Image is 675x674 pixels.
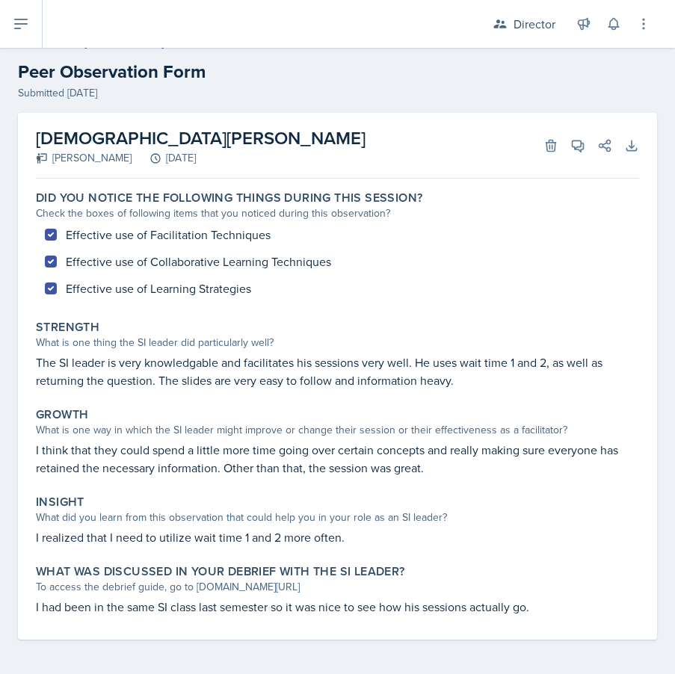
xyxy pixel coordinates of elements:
[18,85,657,101] div: Submitted [DATE]
[36,579,639,595] div: To access the debrief guide, go to [DOMAIN_NAME][URL]
[514,15,555,33] div: Director
[36,125,366,152] h2: [DEMOGRAPHIC_DATA][PERSON_NAME]
[36,353,639,389] p: The SI leader is very knowledgable and facilitates his sessions very well. He uses wait time 1 an...
[18,58,657,85] h2: Peer Observation Form
[36,335,639,350] div: What is one thing the SI leader did particularly well?
[36,320,99,335] label: Strength
[132,150,196,166] div: [DATE]
[36,407,88,422] label: Growth
[36,510,639,525] div: What did you learn from this observation that could help you in your role as an SI leader?
[36,564,405,579] label: What was discussed in your debrief with the SI Leader?
[36,205,639,221] div: Check the boxes of following items that you noticed during this observation?
[36,495,84,510] label: Insight
[36,441,639,477] p: I think that they could spend a little more time going over certain concepts and really making su...
[36,422,639,438] div: What is one way in which the SI leader might improve or change their session or their effectivene...
[36,528,639,546] p: I realized that I need to utilize wait time 1 and 2 more often.
[36,598,639,616] p: I had been in the same SI class last semester so it was nice to see how his sessions actually go.
[36,191,422,205] label: Did you notice the following things during this session?
[36,150,132,166] div: [PERSON_NAME]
